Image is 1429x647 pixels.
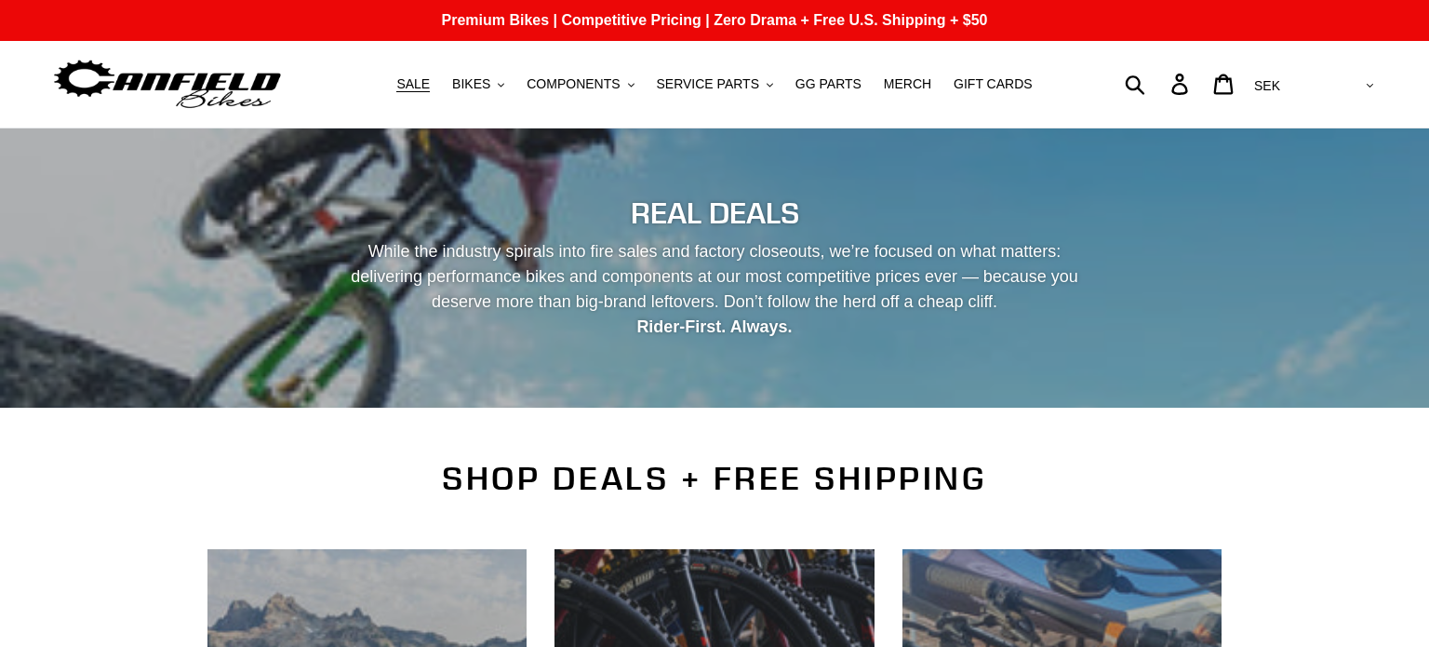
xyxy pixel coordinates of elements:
[452,76,490,92] span: BIKES
[656,76,758,92] span: SERVICE PARTS
[875,72,941,97] a: MERCH
[517,72,643,97] button: COMPONENTS
[443,72,514,97] button: BIKES
[786,72,871,97] a: GG PARTS
[1135,63,1182,104] input: Search
[396,76,430,92] span: SALE
[636,317,792,336] strong: Rider-First. Always.
[334,239,1095,340] p: While the industry spirals into fire sales and factory closeouts, we’re focused on what matters: ...
[527,76,620,92] span: COMPONENTS
[884,76,931,92] span: MERCH
[387,72,439,97] a: SALE
[795,76,861,92] span: GG PARTS
[944,72,1042,97] a: GIFT CARDS
[51,55,284,114] img: Canfield Bikes
[207,459,1222,498] h2: SHOP DEALS + FREE SHIPPING
[207,195,1222,231] h2: REAL DEALS
[954,76,1033,92] span: GIFT CARDS
[647,72,781,97] button: SERVICE PARTS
